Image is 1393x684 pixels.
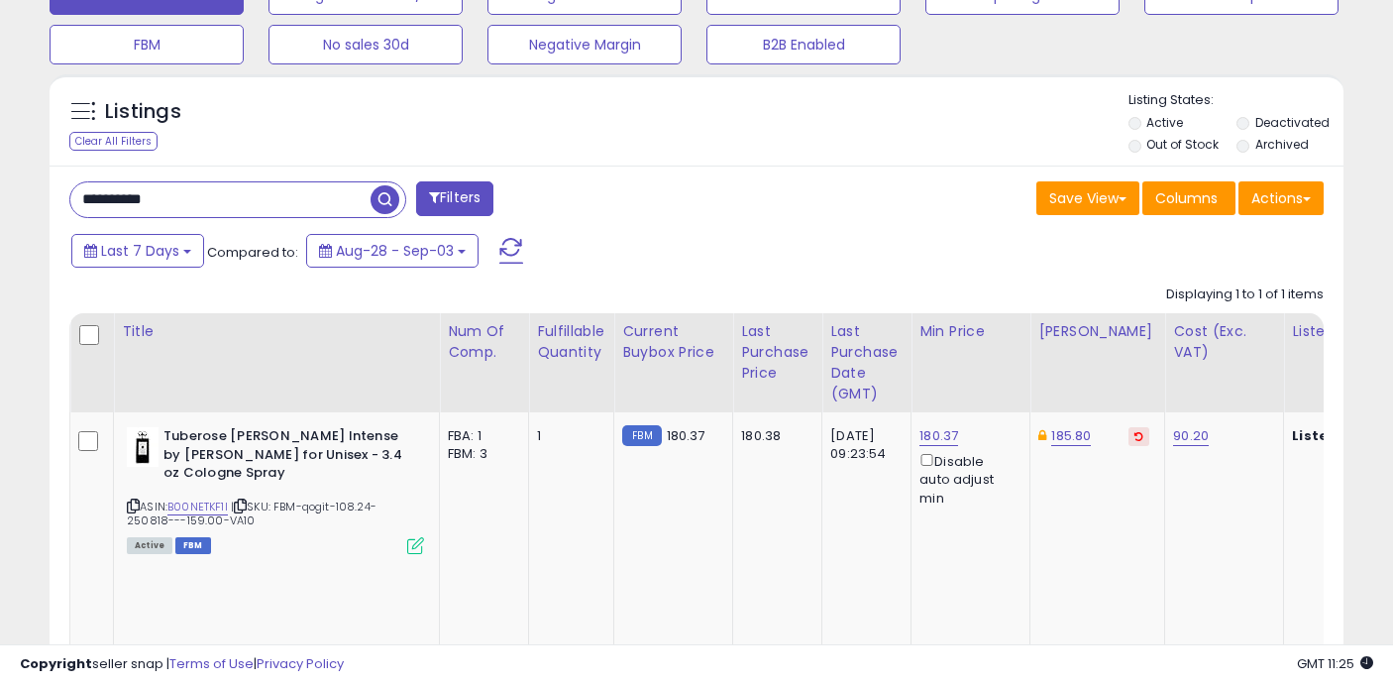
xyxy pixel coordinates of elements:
[122,321,431,342] div: Title
[268,25,463,64] button: No sales 30d
[1173,426,1209,446] a: 90.20
[101,241,179,261] span: Last 7 Days
[1173,321,1275,363] div: Cost (Exc. VAT)
[169,654,254,673] a: Terms of Use
[830,427,896,463] div: [DATE] 09:23:54
[163,427,404,488] b: Tuberose [PERSON_NAME] Intense by [PERSON_NAME] for Unisex - 3.4 oz Cologne Spray
[207,243,298,262] span: Compared to:
[667,426,705,445] span: 180.37
[127,427,424,552] div: ASIN:
[448,321,520,363] div: Num of Comp.
[830,321,903,404] div: Last Purchase Date (GMT)
[1292,426,1382,445] b: Listed Price:
[1255,114,1330,131] label: Deactivated
[127,499,376,528] span: | SKU: FBM-qogit-108.24-250818---159.00-VA10
[175,537,211,554] span: FBM
[69,132,158,151] div: Clear All Filters
[71,234,204,268] button: Last 7 Days
[50,25,244,64] button: FBM
[448,427,513,445] div: FBA: 1
[20,655,344,674] div: seller snap | |
[1051,426,1091,446] a: 185.80
[1142,181,1235,215] button: Columns
[1146,114,1183,131] label: Active
[127,537,172,554] span: All listings currently available for purchase on Amazon
[1297,654,1373,673] span: 2025-09-11 11:25 GMT
[416,181,493,216] button: Filters
[257,654,344,673] a: Privacy Policy
[336,241,454,261] span: Aug-28 - Sep-03
[1128,91,1343,110] p: Listing States:
[306,234,479,268] button: Aug-28 - Sep-03
[1238,181,1324,215] button: Actions
[127,427,159,467] img: 31K9R6VgjFL._SL40_.jpg
[741,321,813,384] div: Last Purchase Price
[1038,321,1156,342] div: [PERSON_NAME]
[537,321,605,363] div: Fulfillable Quantity
[105,98,181,126] h5: Listings
[1155,188,1218,208] span: Columns
[1036,181,1139,215] button: Save View
[919,426,958,446] a: 180.37
[919,321,1021,342] div: Min Price
[622,425,661,446] small: FBM
[167,499,228,515] a: B00NETKF1I
[706,25,901,64] button: B2B Enabled
[622,321,724,363] div: Current Buybox Price
[487,25,682,64] button: Negative Margin
[1146,136,1219,153] label: Out of Stock
[448,445,513,463] div: FBM: 3
[20,654,92,673] strong: Copyright
[919,450,1015,508] div: Disable auto adjust min
[537,427,598,445] div: 1
[741,427,806,445] div: 180.38
[1166,285,1324,304] div: Displaying 1 to 1 of 1 items
[1255,136,1309,153] label: Archived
